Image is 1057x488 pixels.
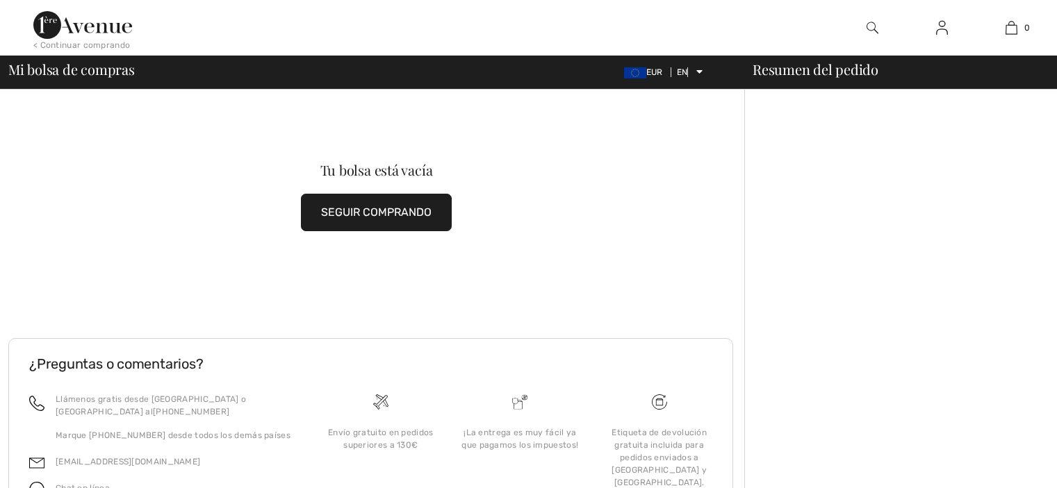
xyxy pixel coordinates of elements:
a: [EMAIL_ADDRESS][DOMAIN_NAME] [56,457,200,466]
font: EN [677,67,688,77]
button: SEGUIR COMPRANDO [301,194,452,231]
img: llamar [29,396,44,411]
font: EUR [646,67,663,77]
font: [PHONE_NUMBER] [153,407,229,417]
font: Resumen del pedido [753,60,878,78]
img: buscar en el sitio web [867,19,878,36]
font: Etiqueta de devolución gratuita incluida para pedidos enviados a [GEOGRAPHIC_DATA] y [GEOGRAPHIC_... [612,428,707,487]
img: Mi información [936,19,948,36]
img: Envío gratuito en pedidos superiores a 130€ [373,394,388,410]
font: Marque [PHONE_NUMBER] desde todos los demás países [56,430,290,440]
font: Tu bolsa está vacía [320,160,433,179]
a: 0 [977,19,1045,36]
img: Envío gratuito en pedidos superiores a 130€ [652,394,667,410]
a: Iniciar sesión [925,19,959,37]
font: ¿Preguntas o comentarios? [29,355,204,372]
font: < Continuar comprando [33,40,130,50]
img: Euro [624,67,646,78]
img: Mi bolso [1006,19,1017,36]
font: Envío gratuito en pedidos superiores a 130€ [328,428,434,450]
img: Avenida 1ère [33,11,132,39]
img: ¡La entrega es muy fácil ya que pagamos los impuestos! [512,394,527,410]
img: correo electrónico [29,455,44,471]
font: Llámenos gratis desde [GEOGRAPHIC_DATA] o [GEOGRAPHIC_DATA] al [56,394,246,417]
font: 0 [1024,23,1030,33]
font: Mi bolsa de compras [8,60,135,78]
font: SEGUIR COMPRANDO [321,205,432,219]
font: ¡La entrega es muy fácil ya que pagamos los impuestos! [461,428,578,450]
